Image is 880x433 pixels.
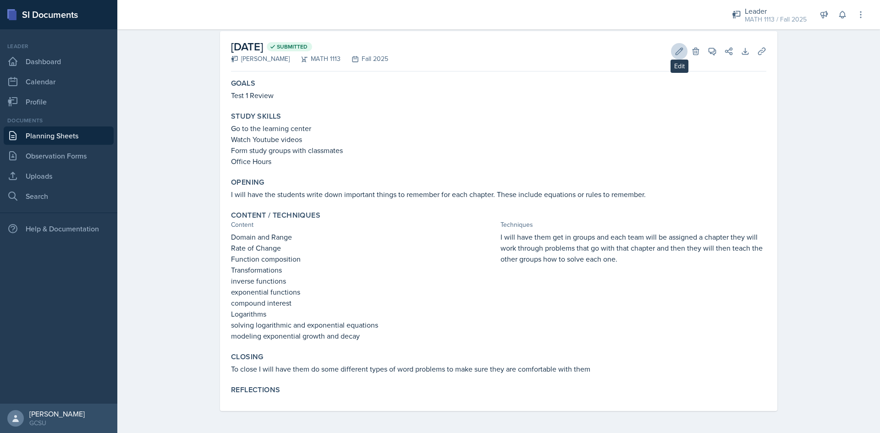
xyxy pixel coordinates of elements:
[4,147,114,165] a: Observation Forms
[500,220,766,230] div: Techniques
[231,242,497,253] p: Rate of Change
[29,418,85,428] div: GCSU
[4,219,114,238] div: Help & Documentation
[4,167,114,185] a: Uploads
[231,275,497,286] p: inverse functions
[231,352,264,362] label: Closing
[231,330,497,341] p: modeling exponential growth and decay
[4,116,114,125] div: Documents
[231,308,497,319] p: Logarithms
[4,72,114,91] a: Calendar
[277,43,308,50] span: Submitted
[745,5,807,16] div: Leader
[29,409,85,418] div: [PERSON_NAME]
[231,220,497,230] div: Content
[231,319,497,330] p: solving logarithmic and exponential equations
[231,231,497,242] p: Domain and Range
[231,145,766,156] p: Form study groups with classmates
[231,38,388,55] h2: [DATE]
[4,126,114,145] a: Planning Sheets
[4,187,114,205] a: Search
[231,385,280,395] label: Reflections
[231,253,497,264] p: Function composition
[231,54,290,64] div: [PERSON_NAME]
[231,178,264,187] label: Opening
[290,54,341,64] div: MATH 1113
[231,189,766,200] p: I will have the students write down important things to remember for each chapter. These include ...
[4,93,114,111] a: Profile
[500,231,766,264] p: I will have them get in groups and each team will be assigned a chapter they will work through pr...
[4,42,114,50] div: Leader
[231,134,766,145] p: Watch Youtube videos
[671,43,687,60] button: Edit
[231,112,281,121] label: Study Skills
[231,286,497,297] p: exponential functions
[231,297,497,308] p: compound interest
[231,79,255,88] label: Goals
[4,52,114,71] a: Dashboard
[231,123,766,134] p: Go to the learning center
[231,211,320,220] label: Content / Techniques
[231,264,497,275] p: Transformations
[745,15,807,24] div: MATH 1113 / Fall 2025
[231,156,766,167] p: Office Hours
[231,90,766,101] p: Test 1 Review
[341,54,388,64] div: Fall 2025
[231,363,766,374] p: To close I will have them do some different types of word problems to make sure they are comforta...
